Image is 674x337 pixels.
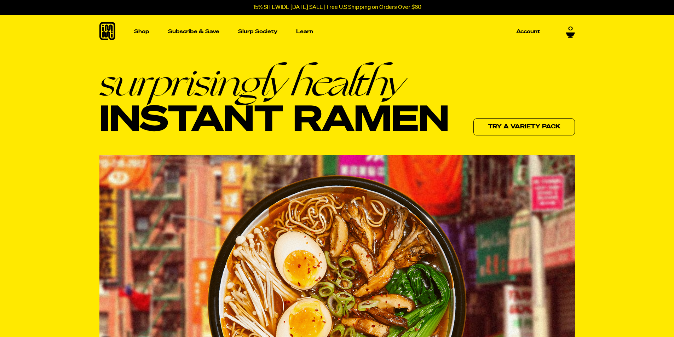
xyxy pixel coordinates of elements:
a: Slurp Society [235,26,280,37]
a: Subscribe & Save [165,26,222,37]
p: Subscribe & Save [168,29,219,34]
p: Shop [134,29,149,34]
nav: Main navigation [131,15,543,48]
a: Shop [131,15,152,48]
p: Account [516,29,540,34]
span: 0 [568,26,573,32]
a: 0 [566,26,575,38]
p: 15% SITEWIDE [DATE] SALE | Free U.S Shipping on Orders Over $60 [253,4,421,11]
a: Account [513,26,543,37]
p: Slurp Society [238,29,277,34]
h1: Instant Ramen [99,63,449,140]
a: Try a variety pack [473,118,575,135]
em: surprisingly healthy [99,63,449,101]
a: Learn [293,15,316,48]
p: Learn [296,29,313,34]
